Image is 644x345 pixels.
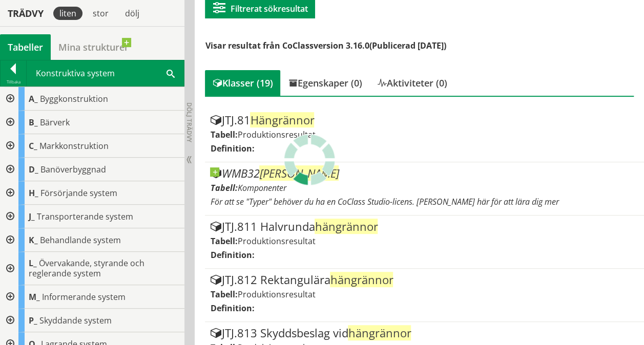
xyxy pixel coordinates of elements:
[210,114,638,126] div: JTJ.81
[167,68,175,78] span: Sök i tabellen
[29,93,38,104] span: A_
[29,315,37,326] span: P_
[210,274,638,286] div: JTJ.812 Rektangulära
[29,117,38,128] span: B_
[42,291,126,303] span: Informerande system
[39,315,112,326] span: Skyddande system
[210,249,254,261] label: Definition:
[53,7,82,20] div: liten
[40,187,117,199] span: Försörjande system
[205,70,280,96] div: Klasser (19)
[40,93,108,104] span: Byggkonstruktion
[210,129,237,140] label: Tabell:
[315,219,378,234] span: hängrännor
[250,112,314,127] span: Hängrännor
[2,8,49,19] div: Trädvy
[259,165,339,181] span: [PERSON_NAME]
[29,291,40,303] span: M_
[27,60,184,86] div: Konstruktiva system
[210,182,237,193] label: Tabell:
[39,140,109,152] span: Markkonstruktion
[205,40,369,51] span: Visar resultat från CoClassversion 3.16.0
[185,102,194,142] span: Dölj trädvy
[210,143,254,154] label: Definition:
[237,289,315,300] span: Produktionsresultat
[210,289,237,300] label: Tabell:
[369,40,446,51] span: (Publicerad [DATE])
[29,187,38,199] span: H_
[119,7,146,20] div: dölj
[1,78,26,86] div: Tillbaka
[29,211,35,222] span: J_
[40,117,70,128] span: Bärverk
[29,234,38,246] span: K_
[205,162,643,215] article: Gå till informationssidan för CoClass Studio
[87,7,115,20] div: stor
[29,164,38,175] span: D_
[40,234,121,246] span: Behandlande system
[237,182,286,193] span: Komponenter
[29,257,37,269] span: L_
[210,327,638,339] div: JTJ.813 Skyddsbeslag vid
[369,70,454,96] div: Aktiviteter (0)
[237,129,315,140] span: Produktionsresultat
[40,164,106,175] span: Banöverbyggnad
[284,134,335,185] img: Laddar
[348,325,411,340] span: hängrännor
[280,70,369,96] div: Egenskaper (0)
[210,167,638,180] div: WMB32
[237,235,315,247] span: Produktionsresultat
[51,34,136,60] a: Mina strukturer
[37,211,133,222] span: Transporterande system
[29,140,37,152] span: C_
[210,303,254,314] label: Definition:
[210,196,558,207] span: För att se "Typer" behöver du ha en CoClass Studio-licens. [PERSON_NAME] här för att lära dig mer
[210,235,237,247] label: Tabell:
[330,272,393,287] span: hängrännor
[210,221,638,233] div: JTJ.811 Halvrunda
[29,257,144,279] span: Övervakande, styrande och reglerande system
